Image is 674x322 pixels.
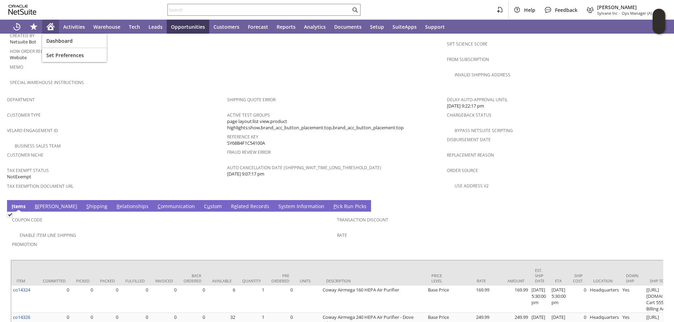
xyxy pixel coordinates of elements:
a: Analytics [300,20,330,34]
span: Opportunities [171,23,205,30]
span: Tech [129,23,140,30]
a: Auto Cancellation Date (shipping_wait_time_long_threshold_date) [227,165,381,171]
img: Checked [7,212,13,218]
td: 0 [150,286,178,313]
a: Reports [272,20,300,34]
a: Recent Records [8,20,25,34]
a: Documents [330,20,366,34]
a: Velaro Engagement ID [7,128,58,133]
span: [PERSON_NAME] [597,4,661,11]
a: Home [42,20,59,34]
a: Items [10,203,27,211]
div: Est. Ship Date [535,268,544,283]
a: Replacement reason [447,152,494,158]
div: Available [212,278,232,283]
span: Oracle Guided Learning Widget. To move around, please hold and drag [653,22,665,34]
a: Support [421,20,449,34]
a: Tax Exemption Document URL [7,183,73,189]
a: Rate [337,232,347,238]
span: Netsuite Bot [10,39,36,45]
a: Order Source [447,167,478,173]
div: Fulfilled [125,278,145,283]
span: SuiteApps [392,23,417,30]
a: Department [7,97,35,103]
td: Headquarters [588,286,621,313]
a: SuiteApps [388,20,421,34]
span: Ops Manager (A) (F2L) [622,11,661,16]
a: Custom [202,203,224,211]
a: Setup [366,20,388,34]
a: Fraud Review Error [227,149,271,155]
span: u [207,203,210,210]
svg: Search [351,6,359,14]
span: Documents [334,23,362,30]
td: 0 [120,286,150,313]
td: 0 [266,286,295,313]
a: Unrolled view on [654,201,663,210]
a: Promotion [12,241,37,247]
div: Units [300,278,316,283]
a: Delay Auto-Approval Until [447,97,508,103]
span: Leads [148,23,163,30]
span: B [35,203,38,210]
td: 0 [38,286,71,313]
td: Base Price [426,286,452,313]
a: Communication [156,203,197,211]
span: y [281,203,284,210]
a: Reference Key [227,134,258,140]
a: Leads [144,20,167,34]
span: Help [524,7,535,13]
a: Tax Exempt Status [7,167,49,173]
div: Packed [100,278,115,283]
a: Customers [209,20,244,34]
a: Shipping [85,203,109,211]
a: How Order Received [10,48,55,54]
span: Customers [213,23,239,30]
a: Shipping Quote Error [227,97,276,103]
div: Pre Ordered [271,273,289,283]
span: R [117,203,120,210]
span: NotExempt [7,173,31,180]
a: System Information [277,203,326,211]
td: Coway Airmega 160 HEPA Air Purifier [321,286,426,313]
td: 0 [71,286,95,313]
span: Reports [277,23,296,30]
a: Chargeback Status [447,112,491,118]
span: Analytics [304,23,326,30]
div: Amount [496,278,524,283]
a: Disbursement Date [447,137,491,143]
a: B[PERSON_NAME] [33,203,79,211]
svg: logo [8,5,37,15]
td: 169.99 [491,286,530,313]
a: Business Sales Team [15,143,61,149]
div: Ship Cost [573,273,583,283]
a: Warehouse [89,20,125,34]
span: Website [10,54,27,61]
div: Location [593,278,615,283]
a: Related Records [229,203,271,211]
span: Setup [370,23,384,30]
div: Picked [76,278,90,283]
a: Bypass NetSuite Scripting [455,128,513,133]
a: Enable Item Line Shipping [20,232,76,238]
a: Created By [10,33,35,39]
span: C [158,203,161,210]
svg: Shortcuts [29,22,38,31]
a: Memo [10,64,23,70]
span: Feedback [555,7,577,13]
span: [DATE] 9:22:17 pm [447,103,484,109]
a: Customer Type [7,112,41,118]
span: I [12,203,13,210]
span: Sylvane Inc [597,11,617,16]
div: Rate [458,278,486,283]
td: 1 [237,286,266,313]
td: Yes [621,286,645,313]
a: Use Address V2 [455,183,489,189]
span: Support [425,23,445,30]
a: Relationships [115,203,150,211]
input: Search [168,6,351,14]
a: Dashboard [42,34,107,48]
a: Sift Science Score [447,41,488,47]
td: 6 [207,286,237,313]
a: Pick Run Picks [332,203,368,211]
